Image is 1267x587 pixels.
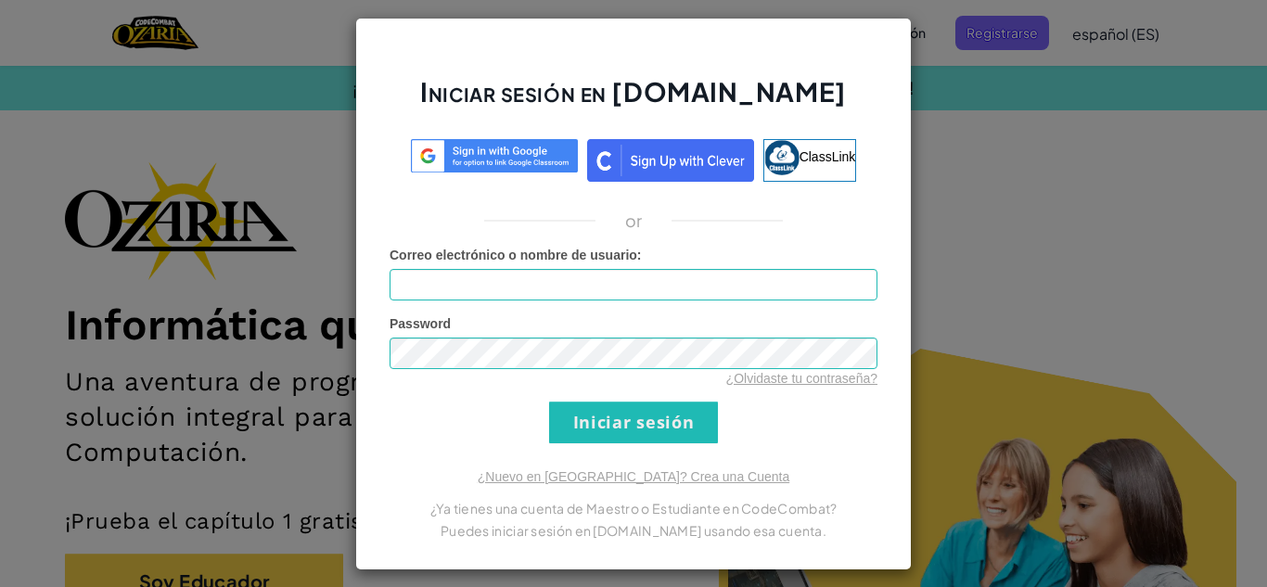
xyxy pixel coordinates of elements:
[625,210,643,232] p: or
[390,74,877,128] h2: Iniciar sesión en [DOMAIN_NAME]
[800,148,856,163] span: ClassLink
[478,469,789,484] a: ¿Nuevo en [GEOGRAPHIC_DATA]? Crea una Cuenta
[726,371,877,386] a: ¿Olvidaste tu contraseña?
[411,139,578,173] img: log-in-google-sso.svg
[390,519,877,542] p: Puedes iniciar sesión en [DOMAIN_NAME] usando esa cuenta.
[390,246,642,264] label: :
[390,497,877,519] p: ¿Ya tienes una cuenta de Maestro o Estudiante en CodeCombat?
[549,402,718,443] input: Iniciar sesión
[390,248,637,262] span: Correo electrónico o nombre de usuario
[764,140,800,175] img: classlink-logo-small.png
[390,316,451,331] span: Password
[587,139,754,182] img: clever_sso_button@2x.png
